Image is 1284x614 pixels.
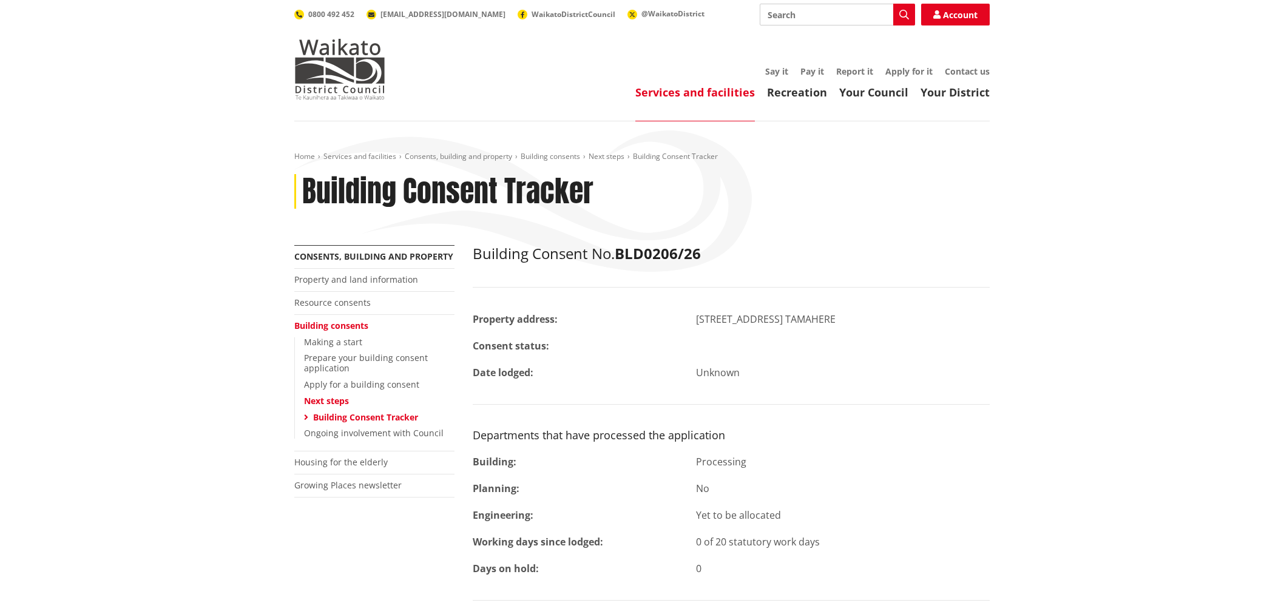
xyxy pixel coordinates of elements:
a: Services and facilities [323,151,396,161]
a: Report it [836,66,873,77]
a: @WaikatoDistrict [627,8,705,19]
h1: Building Consent Tracker [302,174,593,209]
a: Prepare your building consent application [304,352,428,374]
a: Recreation [767,85,827,100]
a: Resource consents [294,297,371,308]
div: Unknown [687,365,999,380]
strong: Property address: [473,312,558,326]
a: Property and land information [294,274,418,285]
a: Pay it [800,66,824,77]
a: Apply for it [885,66,933,77]
strong: Days on hold: [473,562,539,575]
strong: Working days since lodged: [473,535,603,548]
a: Ongoing involvement with Council [304,427,444,439]
a: Apply for a building consent [304,379,419,390]
span: @WaikatoDistrict [641,8,705,19]
div: 0 [687,561,999,576]
span: 0800 492 452 [308,9,354,19]
a: Next steps [304,395,349,407]
strong: Planning: [473,482,519,495]
a: WaikatoDistrictCouncil [518,9,615,19]
div: Yet to be allocated [687,508,999,522]
strong: Building: [473,455,516,468]
a: 0800 492 452 [294,9,354,19]
h3: Departments that have processed the application [473,429,990,442]
a: Home [294,151,315,161]
nav: breadcrumb [294,152,990,162]
a: Making a start [304,336,362,348]
div: [STREET_ADDRESS] TAMAHERE [687,312,999,326]
a: Your Council [839,85,908,100]
a: Services and facilities [635,85,755,100]
a: Building consents [294,320,368,331]
span: WaikatoDistrictCouncil [532,9,615,19]
a: Growing Places newsletter [294,479,402,491]
strong: Date lodged: [473,366,533,379]
strong: Engineering: [473,508,533,522]
a: Say it [765,66,788,77]
div: 0 of 20 statutory work days [687,535,999,549]
input: Search input [760,4,915,25]
h2: Building Consent No. [473,245,990,263]
a: Housing for the elderly [294,456,388,468]
strong: BLD0206/26 [615,243,701,263]
a: Next steps [589,151,624,161]
span: [EMAIL_ADDRESS][DOMAIN_NAME] [380,9,505,19]
a: Contact us [945,66,990,77]
div: No [687,481,999,496]
a: Your District [921,85,990,100]
a: Consents, building and property [405,151,512,161]
a: Account [921,4,990,25]
a: Building Consent Tracker [313,411,418,423]
img: Waikato District Council - Te Kaunihera aa Takiwaa o Waikato [294,39,385,100]
a: [EMAIL_ADDRESS][DOMAIN_NAME] [367,9,505,19]
a: Building consents [521,151,580,161]
div: Processing [687,454,999,469]
strong: Consent status: [473,339,549,353]
a: Consents, building and property [294,251,453,262]
span: Building Consent Tracker [633,151,718,161]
